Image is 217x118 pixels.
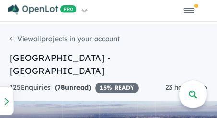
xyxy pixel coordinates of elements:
strong: ( unread) [55,83,91,92]
span: 15 % READY [95,83,139,93]
span: 78 [57,83,65,92]
a: Viewallprojects in your account [10,35,120,43]
button: Toggle navigation [164,6,215,15]
img: Openlot PRO Logo [8,4,77,15]
div: 125 Enquir ies [10,82,139,94]
nav: breadcrumb [10,34,207,51]
div: 23 hours ago [165,82,207,94]
a: [GEOGRAPHIC_DATA] - [GEOGRAPHIC_DATA] [10,52,110,76]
